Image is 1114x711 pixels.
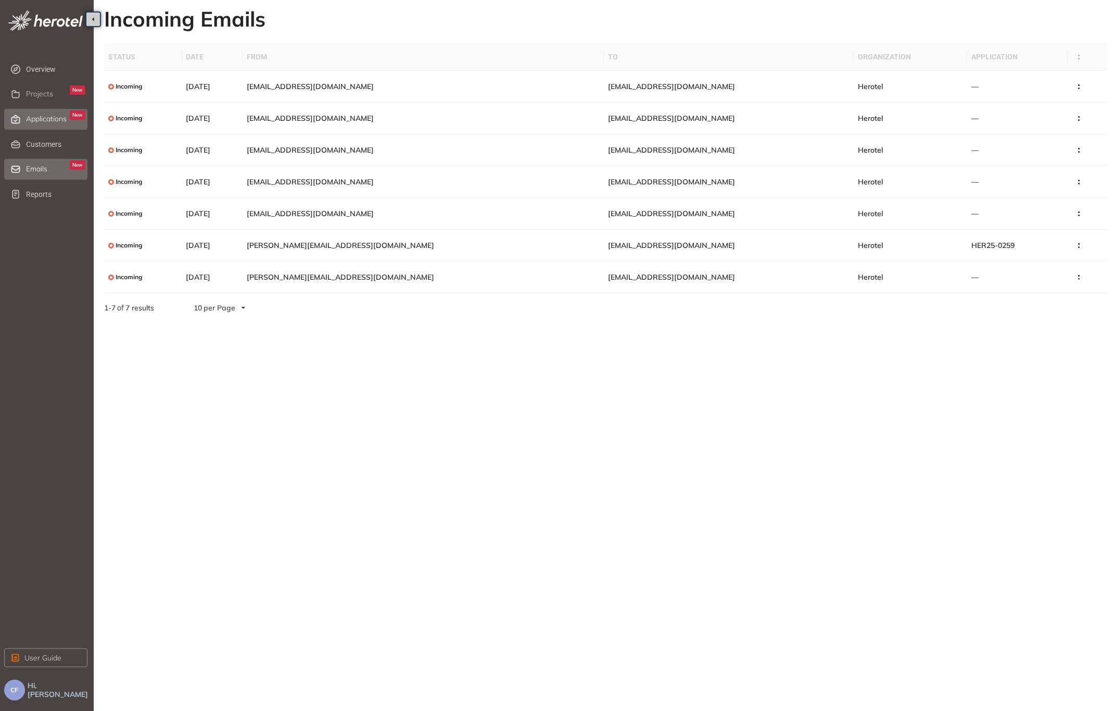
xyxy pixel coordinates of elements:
span: [EMAIL_ADDRESS][DOMAIN_NAME] [608,241,735,250]
span: Emails [26,165,47,173]
span: — [971,272,979,282]
span: Overview [26,59,85,80]
span: Herotel [858,177,883,186]
span: [EMAIL_ADDRESS][DOMAIN_NAME] [247,145,374,155]
span: [EMAIL_ADDRESS][DOMAIN_NAME] [608,145,735,155]
span: [EMAIL_ADDRESS][DOMAIN_NAME] [247,209,374,218]
div: New [70,160,85,170]
span: Incoming [116,242,142,249]
span: Reports [26,184,85,205]
th: From [243,43,604,71]
span: [EMAIL_ADDRESS][DOMAIN_NAME] [247,114,374,123]
span: [DATE] [186,177,211,186]
span: Incoming [116,210,142,217]
span: — [971,209,979,218]
span: Customers [26,134,85,155]
span: [PERSON_NAME][EMAIL_ADDRESS][DOMAIN_NAME] [247,241,434,250]
div: New [70,110,85,120]
span: Incoming [116,178,142,185]
th: Application [967,43,1068,71]
span: Herotel [858,209,883,218]
span: [EMAIL_ADDRESS][DOMAIN_NAME] [608,209,735,218]
span: Herotel [858,114,883,123]
span: Incoming [116,115,142,122]
span: Incoming [116,83,142,90]
div: of [87,302,171,314]
div: New [70,85,85,95]
th: To [604,43,854,71]
span: Herotel [858,145,883,155]
span: [EMAIL_ADDRESS][DOMAIN_NAME] [608,82,735,91]
span: Incoming [116,273,142,281]
span: [EMAIL_ADDRESS][DOMAIN_NAME] [247,82,374,91]
span: [DATE] [186,272,211,282]
th: Organization [854,43,967,71]
span: User Guide [24,652,61,664]
span: Hi, [PERSON_NAME] [28,681,90,699]
span: [EMAIL_ADDRESS][DOMAIN_NAME] [608,272,735,282]
button: CF [4,680,25,701]
span: Herotel [858,241,883,250]
th: Date [182,43,243,71]
span: CF [11,687,19,694]
span: — [971,114,979,123]
span: [DATE] [186,114,211,123]
span: [EMAIL_ADDRESS][DOMAIN_NAME] [608,177,735,186]
span: Applications [26,115,67,123]
span: — [971,82,979,91]
span: 7 results [125,303,154,313]
span: Herotel [858,272,883,282]
span: HER25-0259 [971,241,1015,250]
span: Incoming [116,146,142,154]
span: [EMAIL_ADDRESS][DOMAIN_NAME] [608,114,735,123]
strong: 1 - 7 [104,303,116,313]
span: [DATE] [186,145,211,155]
th: Status [104,43,182,71]
span: [EMAIL_ADDRESS][DOMAIN_NAME] [247,177,374,186]
span: [DATE] [186,209,211,218]
h2: Incoming Emails [104,6,265,31]
button: User Guide [4,648,87,667]
span: Herotel [858,82,883,91]
span: — [971,145,979,155]
img: logo [8,10,83,31]
span: [DATE] [186,241,211,250]
span: [PERSON_NAME][EMAIL_ADDRESS][DOMAIN_NAME] [247,272,434,282]
span: Projects [26,90,53,98]
span: — [971,177,979,186]
span: [DATE] [186,82,211,91]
